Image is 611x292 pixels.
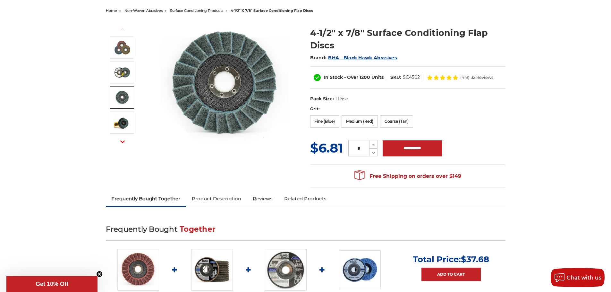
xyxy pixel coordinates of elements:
[471,75,493,79] span: 32 Reviews
[114,89,130,105] img: 4-1/2" x 7/8" Surface Conditioning Flap Discs
[114,64,130,80] img: Black Hawk Abrasives Surface Conditioning Flap Disc - Blue
[567,275,601,281] span: Chat with us
[310,140,343,156] span: $6.81
[460,75,469,79] span: (4.9)
[180,225,216,234] span: Together
[115,135,130,149] button: Next
[344,74,358,80] span: - Over
[461,254,489,264] span: $37.68
[96,271,103,277] button: Close teaser
[114,114,130,130] img: Angle grinder with blue surface conditioning flap disc
[278,192,332,206] a: Related Products
[413,254,489,264] p: Total Price:
[106,8,117,13] a: home
[354,170,461,183] span: Free Shipping on orders over $149
[36,281,68,287] span: Get 10% Off
[106,192,186,206] a: Frequently Bought Together
[186,192,247,206] a: Product Description
[403,74,420,81] dd: SC4502
[247,192,278,206] a: Reviews
[231,8,313,13] span: 4-1/2" x 7/8" surface conditioning flap discs
[360,74,370,80] span: 1200
[161,20,289,148] img: Scotch brite flap discs
[335,96,348,102] dd: 1 Disc
[124,8,163,13] a: non-woven abrasives
[310,96,334,102] dt: Pack Size:
[115,22,130,36] button: Previous
[310,55,327,61] span: Brand:
[390,74,401,81] dt: SKU:
[6,276,98,292] div: Get 10% OffClose teaser
[117,249,159,291] img: Scotch brite flap discs
[114,40,130,55] img: Scotch brite flap discs
[551,268,605,287] button: Chat with us
[324,74,343,80] span: In Stock
[421,268,481,281] a: Add to Cart
[328,55,397,61] a: BHA - Black Hawk Abrasives
[310,27,505,52] h1: 4-1/2" x 7/8" Surface Conditioning Flap Discs
[106,225,177,234] span: Frequently Bought
[371,74,384,80] span: Units
[170,8,223,13] a: surface conditioning products
[310,106,505,112] label: Grit:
